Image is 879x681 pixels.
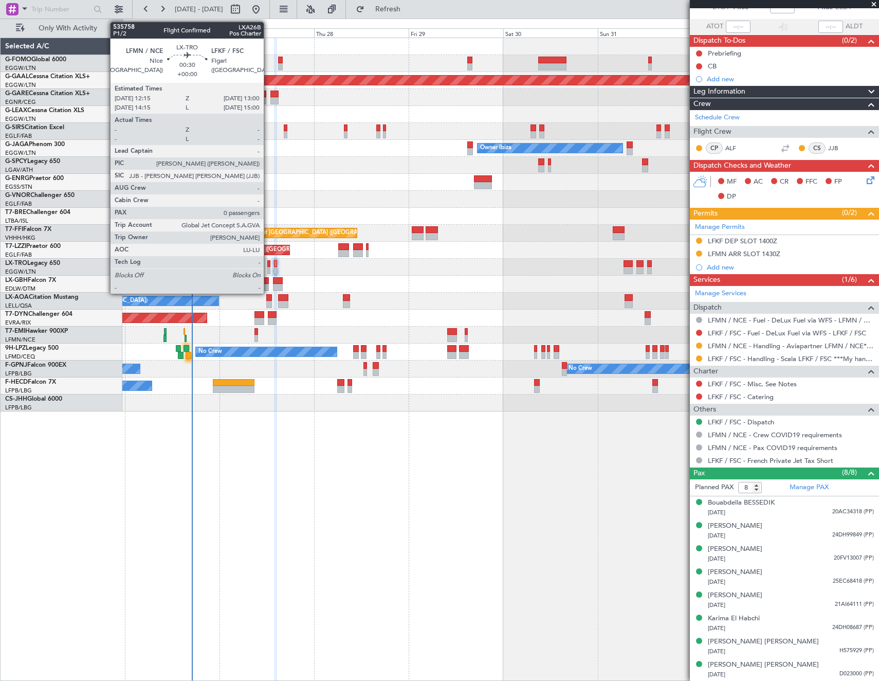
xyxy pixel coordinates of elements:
a: EGLF/FAB [5,200,32,208]
a: VHHH/HKG [5,234,35,242]
div: Unplanned Maint [GEOGRAPHIC_DATA] ([GEOGRAPHIC_DATA]) [159,242,328,258]
a: JJB [828,144,851,153]
input: Trip Number [31,2,90,17]
a: EGLF/FAB [5,132,32,140]
div: CP [706,142,723,154]
span: LX-TRO [5,260,27,266]
a: G-FOMOGlobal 6000 [5,57,66,63]
span: Charter [693,366,718,378]
span: [DATE] [708,624,725,632]
input: --:-- [726,21,750,33]
span: ALDT [846,22,863,32]
div: Add new [707,75,874,83]
a: LFMN/NCE [5,336,35,344]
span: [DATE] [708,509,725,516]
span: F-HECD [5,379,28,385]
div: [DATE] [124,21,142,29]
span: 20AC34318 (PP) [832,508,874,516]
a: EVRA/RIX [5,319,31,327]
span: Dispatch Checks and Weather [693,160,791,172]
span: CS-JHH [5,396,27,402]
div: Owner Ibiza [480,140,511,156]
a: LELL/QSA [5,302,32,310]
div: Planned Maint Dusseldorf [171,73,238,88]
span: D023000 (PP) [839,670,874,678]
span: Flight Crew [693,126,731,138]
span: F-GPNJ [5,362,27,368]
a: 9H-LPZLegacy 500 [5,345,59,351]
a: Manage Permits [695,222,745,232]
a: G-GAALCessna Citation XLS+ [5,74,90,80]
a: CS-JHHGlobal 6000 [5,396,62,402]
span: FP [834,177,842,187]
a: LFKF / FSC - Misc. See Notes [708,380,797,388]
span: G-JAGA [5,141,29,148]
div: Prebriefing [708,49,741,58]
a: EGGW/LTN [5,268,36,276]
div: [PERSON_NAME] [PERSON_NAME] [708,637,819,647]
span: (8/8) [842,467,857,478]
a: LFPB/LBG [5,370,32,378]
span: CR [780,177,789,187]
span: [DATE] - [DATE] [175,5,223,14]
div: Fri 29 [409,28,503,38]
a: T7-DYNChallenger 604 [5,311,72,317]
a: Schedule Crew [695,113,740,123]
span: Leg Information [693,86,745,98]
span: G-SPCY [5,158,27,165]
div: Planned Maint [GEOGRAPHIC_DATA] ([GEOGRAPHIC_DATA] Intl) [230,225,401,241]
span: Crew [693,98,711,110]
span: DP [727,192,736,202]
span: Dispatch To-Dos [693,35,745,47]
a: T7-BREChallenger 604 [5,209,70,216]
span: G-GARE [5,91,29,97]
span: 25EC68418 (PP) [833,577,874,586]
a: G-LEAXCessna Citation XLS [5,107,84,114]
span: [DATE] [708,601,725,609]
span: Services [693,274,720,286]
button: Refresh [351,1,413,17]
span: 24DH08687 (PP) [832,623,874,632]
a: LTBA/ISL [5,217,28,225]
a: G-GARECessna Citation XLS+ [5,91,90,97]
span: H575929 (PP) [839,647,874,655]
div: LFKF DEP SLOT 1400Z [708,237,777,245]
span: (0/2) [842,207,857,218]
span: Others [693,404,716,416]
span: [DATE] [708,532,725,540]
a: G-VNORChallenger 650 [5,192,75,199]
span: T7-DYN [5,311,28,317]
span: Refresh [367,6,410,13]
span: G-GAAL [5,74,29,80]
a: LFPB/LBG [5,387,32,395]
div: Bouabdella BESSEDIK [708,498,775,508]
a: ALF [725,144,748,153]
div: Planned Maint Nice ([GEOGRAPHIC_DATA]) [159,276,273,292]
span: FFC [805,177,817,187]
div: Sat 30 [503,28,598,38]
label: Planned PAX [695,482,734,493]
div: LFMN ARR SLOT 1430Z [708,249,780,258]
a: LFKF / FSC - Fuel - DeLux Fuel via WFS - LFKF / FSC [708,329,866,337]
div: [PERSON_NAME] [PERSON_NAME] [708,660,819,670]
a: LGAV/ATH [5,166,33,174]
a: LFMN / NCE - Crew COVID19 requirements [708,431,842,439]
div: No Crew [198,344,222,360]
span: Pax [693,468,705,479]
div: [PERSON_NAME] [708,544,762,554]
span: AC [754,177,763,187]
a: EGNR/CEG [5,98,36,106]
span: G-FOMO [5,57,31,63]
div: No Crew [569,361,592,377]
span: ATOT [706,22,723,32]
span: Dispatch [693,302,722,314]
span: [DATE] [708,648,725,655]
a: EGGW/LTN [5,149,36,157]
span: (1/6) [842,274,857,285]
a: LX-AOACitation Mustang [5,294,79,300]
span: [DATE] [708,671,725,678]
span: [DATE] [708,578,725,586]
span: T7-EMI [5,328,25,334]
div: [PERSON_NAME] [708,521,762,531]
a: LFKF / FSC - Dispatch [708,418,774,426]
